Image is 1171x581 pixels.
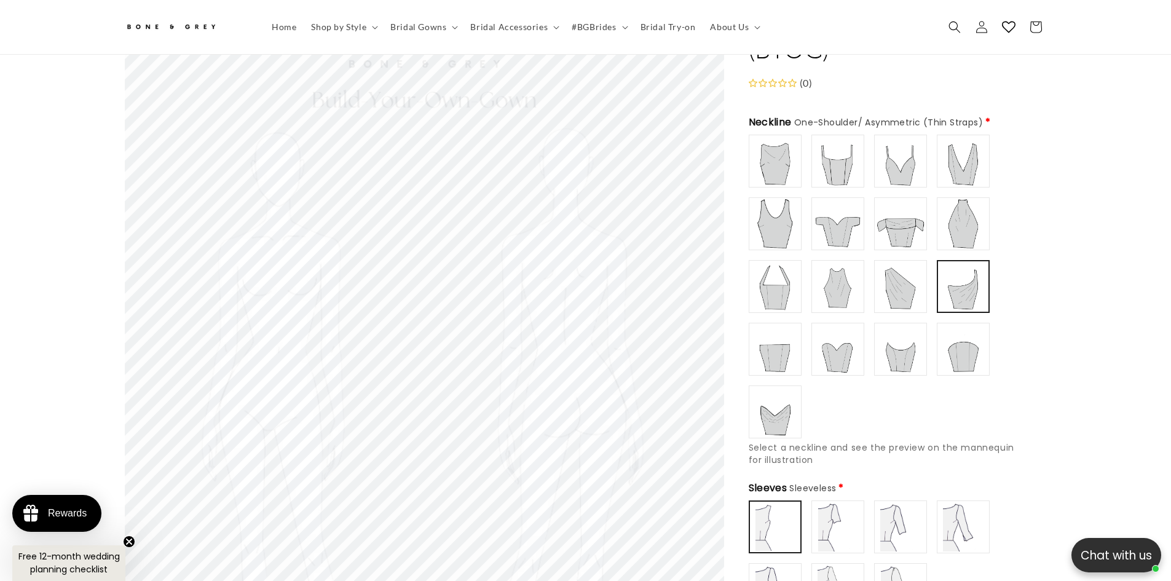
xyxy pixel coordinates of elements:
img: https://cdn.shopify.com/s/files/1/0750/3832/7081/files/v-neck_strapless_e6e16057-372c-4ed6-ad8b-8... [751,387,800,437]
div: Rewards [48,508,87,519]
span: Free 12-month wedding planning checklist [18,550,120,575]
span: Shop by Style [311,22,366,33]
p: Chat with us [1071,547,1161,564]
button: Write a review [840,18,922,39]
a: Bridal Try-on [633,14,703,40]
img: https://cdn.shopify.com/s/files/1/0750/3832/7081/files/high_neck.png?v=1756803384 [939,199,988,248]
span: Select a neckline and see the preview on the mannequin for illustration [749,441,1014,466]
button: Close teaser [123,536,135,548]
summary: Bridal Gowns [383,14,463,40]
div: (0) [797,74,813,92]
a: Bone and Grey Bridal [120,12,252,42]
img: https://cdn.shopify.com/s/files/1/0750/3832/7081/files/off-shoulder_sweetheart_1bdca986-a4a1-4613... [813,199,862,248]
summary: Search [941,14,968,41]
img: https://cdn.shopify.com/s/files/1/0750/3832/7081/files/sweetheart_strapless_7aea53ca-b593-4872-9c... [813,325,862,374]
span: About Us [710,22,749,33]
span: Bridal Accessories [470,22,548,33]
summary: Bridal Accessories [463,14,564,40]
span: One-Shoulder/ Asymmetric (Thin Straps) [794,116,983,128]
button: Open chatbox [1071,538,1161,572]
img: https://cdn.shopify.com/s/files/1/0750/3832/7081/files/sleeves-sleeveless_b382886d-91c6-4656-b0b3... [751,503,799,551]
summary: #BGBrides [564,14,633,40]
summary: About Us [703,14,765,40]
span: #BGBrides [572,22,616,33]
img: https://cdn.shopify.com/s/files/1/0750/3832/7081/files/v-neck_thick_straps_d2901628-028e-49ea-b62... [939,136,988,186]
a: Home [264,14,304,40]
img: https://cdn.shopify.com/s/files/1/0750/3832/7081/files/asymmetric_thick_aca1e7e1-7e80-4ab6-9dbb-1... [876,262,925,311]
img: https://cdn.shopify.com/s/files/1/0750/3832/7081/files/straight_strapless_18c662df-be54-47ef-b3bf... [751,325,800,374]
img: https://cdn.shopify.com/s/files/1/0750/3832/7081/files/round_neck.png?v=1756872555 [751,199,800,248]
img: https://cdn.shopify.com/s/files/1/0750/3832/7081/files/boat_neck_e90dd235-88bb-46b2-8369-a1b9d139... [751,136,800,186]
div: Free 12-month wedding planning checklistClose teaser [12,545,125,581]
span: Sleeves [749,481,837,496]
img: https://cdn.shopify.com/s/files/1/0750/3832/7081/files/crescent_strapless_82f07324-8705-4873-92d2... [939,325,988,374]
img: https://cdn.shopify.com/s/files/1/0750/3832/7081/files/sleeves-shortfitted.jpg?v=1756369245 [813,502,862,551]
img: https://cdn.shopify.com/s/files/1/0750/3832/7081/files/v_neck_thin_straps_4722d919-4ab4-454d-8566... [876,136,925,186]
img: https://cdn.shopify.com/s/files/1/0750/3832/7081/files/sleeves-34-fitted.jpg?v=1756369303 [939,502,988,551]
img: https://cdn.shopify.com/s/files/1/0750/3832/7081/files/sleeves-elbowfitted.jpg?v=1756369284 [876,502,925,551]
img: https://cdn.shopify.com/s/files/1/0750/3832/7081/files/asymmetric_thin_a5500f79-df9c-4d9e-8e7b-99... [939,263,987,310]
span: Home [272,22,296,33]
img: https://cdn.shopify.com/s/files/1/0750/3832/7081/files/halter_straight_f0d600c4-90f4-4503-a970-e6... [751,262,800,311]
img: https://cdn.shopify.com/s/files/1/0750/3832/7081/files/halter.png?v=1756872993 [813,262,862,311]
img: https://cdn.shopify.com/s/files/1/0750/3832/7081/files/square_7e0562ac-aecd-41ee-8590-69b11575ecc... [813,136,862,186]
span: Neckline [749,115,983,130]
span: Bridal Gowns [390,22,446,33]
img: Bone and Grey Bridal [125,17,217,38]
summary: Shop by Style [304,14,383,40]
img: https://cdn.shopify.com/s/files/1/0750/3832/7081/files/cateye_scoop_30b75c68-d5e8-4bfa-8763-e7190... [876,325,925,374]
span: Bridal Try-on [641,22,696,33]
a: Write a review [82,70,136,80]
img: https://cdn.shopify.com/s/files/1/0750/3832/7081/files/off-shoulder_straight_69b741a5-1f6f-40ba-9... [876,199,925,248]
span: Sleeveless [789,482,836,494]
